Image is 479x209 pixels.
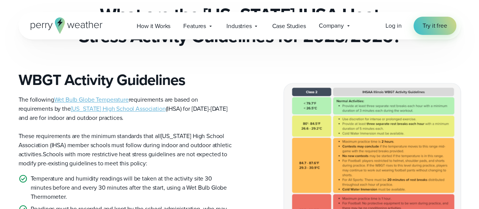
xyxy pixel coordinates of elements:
[19,141,232,159] span: IHSA) member schools must follow during indoor and outdoor athletic activities.
[385,21,401,30] a: Log in
[19,132,225,149] span: [US_STATE] High School Association (
[272,22,306,31] span: Case Studies
[146,159,147,168] span: :
[31,174,234,201] p: Temperature and humidity readings will be taken at the activity site 30 minutes before and every ...
[19,104,228,122] span: (IHSA) for [DATE]-[DATE] and are for indoor and outdoor practices.
[137,22,170,31] span: How it Works
[71,104,166,113] a: [US_STATE] High School Association
[423,21,447,30] span: Try it free
[265,18,312,34] a: Case Studies
[319,21,344,30] span: Company
[130,18,177,34] a: How it Works
[183,22,206,31] span: Features
[19,150,227,168] span: Schools with more restrictive heat stress guidelines are not expected to modify pre-existing guid...
[226,22,251,31] span: Industries
[19,132,161,140] span: These requirements are the minimum standards that all
[54,95,129,104] a: Wet Bulb Globe Temperature
[19,4,461,47] h2: What are the [US_STATE] IHSA Heat Stress Activity Guidelines for 2025/2026?
[19,95,198,113] span: requirements are based on requirements by the
[19,71,234,89] h3: WBGT Activity Guidelines
[19,95,54,104] span: The following
[413,17,456,35] a: Try it free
